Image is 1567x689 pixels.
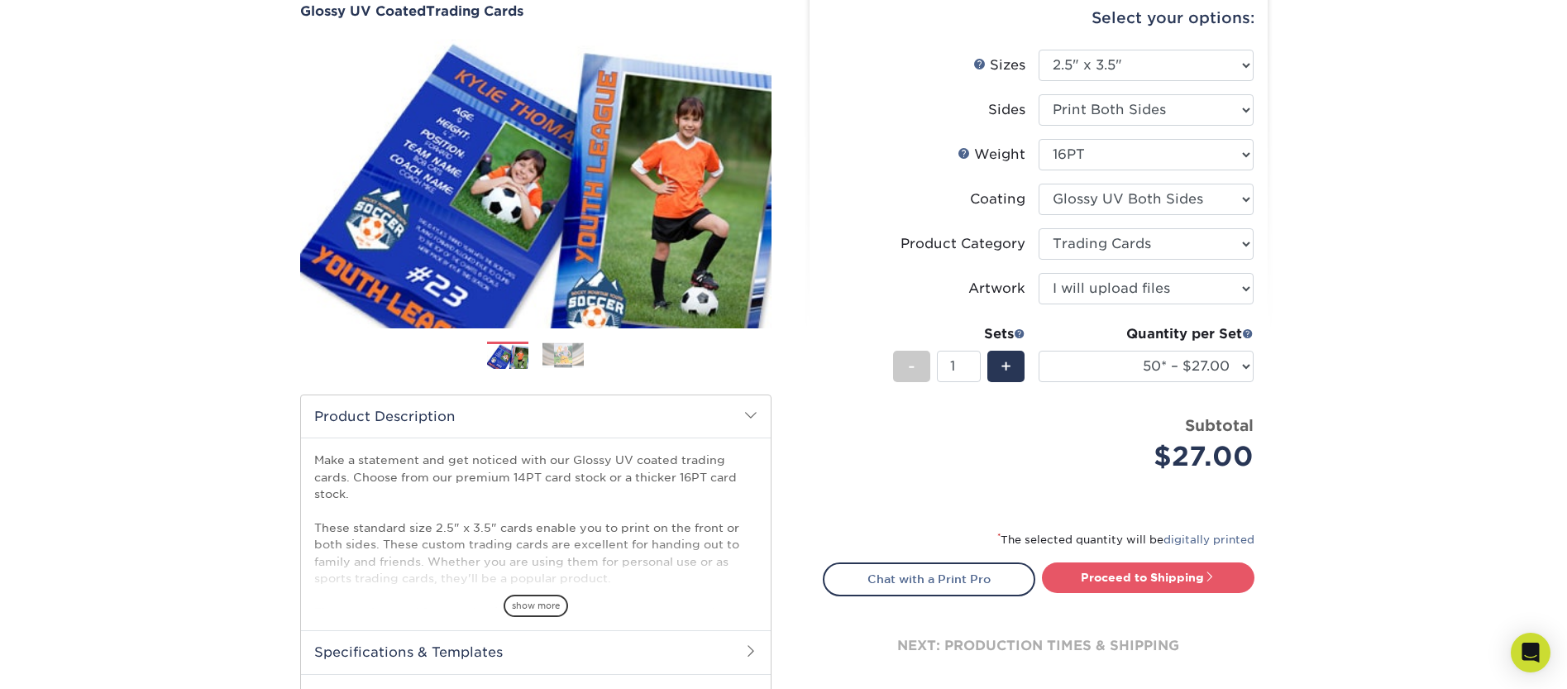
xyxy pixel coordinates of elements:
[997,533,1254,546] small: The selected quantity will be
[300,3,772,19] a: Glossy UV CoatedTrading Cards
[973,55,1025,75] div: Sizes
[487,342,528,371] img: Trading Cards 01
[300,21,772,347] img: Glossy UV Coated 01
[301,630,771,673] h2: Specifications & Templates
[1511,633,1550,672] div: Open Intercom Messenger
[1042,562,1254,592] a: Proceed to Shipping
[300,3,772,19] h1: Trading Cards
[1051,437,1254,476] div: $27.00
[504,595,568,617] span: show more
[542,342,584,368] img: Trading Cards 02
[908,354,915,379] span: -
[1163,533,1254,546] a: digitally printed
[301,395,771,438] h2: Product Description
[970,189,1025,209] div: Coating
[968,279,1025,299] div: Artwork
[893,324,1025,344] div: Sets
[823,562,1035,596] a: Chat with a Print Pro
[314,452,757,654] p: Make a statement and get noticed with our Glossy UV coated trading cards. Choose from our premium...
[1185,416,1254,434] strong: Subtotal
[1039,324,1254,344] div: Quantity per Set
[901,234,1025,254] div: Product Category
[300,3,426,19] span: Glossy UV Coated
[958,145,1025,165] div: Weight
[1001,354,1011,379] span: +
[988,100,1025,120] div: Sides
